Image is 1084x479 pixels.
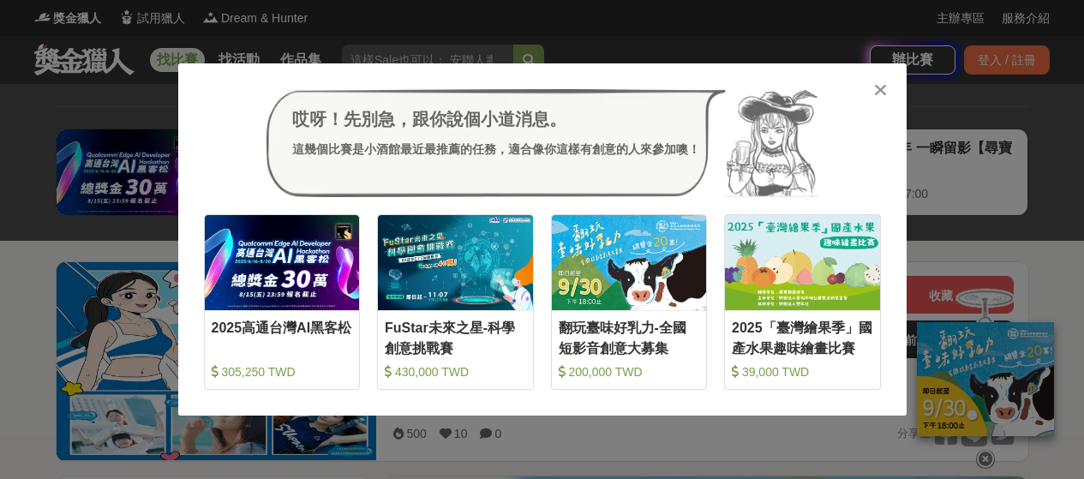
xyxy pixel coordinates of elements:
div: 200,000 TWD [559,363,700,380]
a: Cover Image翻玩臺味好乳力-全國短影音創意大募集 200,000 TWD [551,214,708,390]
img: Cover Image [725,215,880,310]
div: 哎呀！先別急，跟你說個小道消息。 [292,106,700,132]
img: Avatar [726,89,818,197]
div: 翻玩臺味好乳力-全國短影音創意大募集 [559,318,700,356]
div: 39,000 TWD [732,363,873,380]
img: Cover Image [552,215,707,310]
div: 2025高通台灣AI黑客松 [212,318,353,356]
a: Cover ImageFuStar未來之星-科學創意挑戰賽 430,000 TWD [377,214,534,390]
img: Cover Image [205,215,360,310]
div: 這幾個比賽是小酒館最近最推薦的任務，適合像你這樣有創意的人來參加噢！ [292,141,700,159]
img: Cover Image [378,215,533,310]
a: Cover Image2025高通台灣AI黑客松 305,250 TWD [204,214,361,390]
div: FuStar未來之星-科學創意挑戰賽 [385,318,526,356]
div: 305,250 TWD [212,363,353,380]
div: 430,000 TWD [385,363,526,380]
a: Cover Image2025「臺灣繪果季」國產水果趣味繪畫比賽 39,000 TWD [724,214,881,390]
div: 2025「臺灣繪果季」國產水果趣味繪畫比賽 [732,318,873,356]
